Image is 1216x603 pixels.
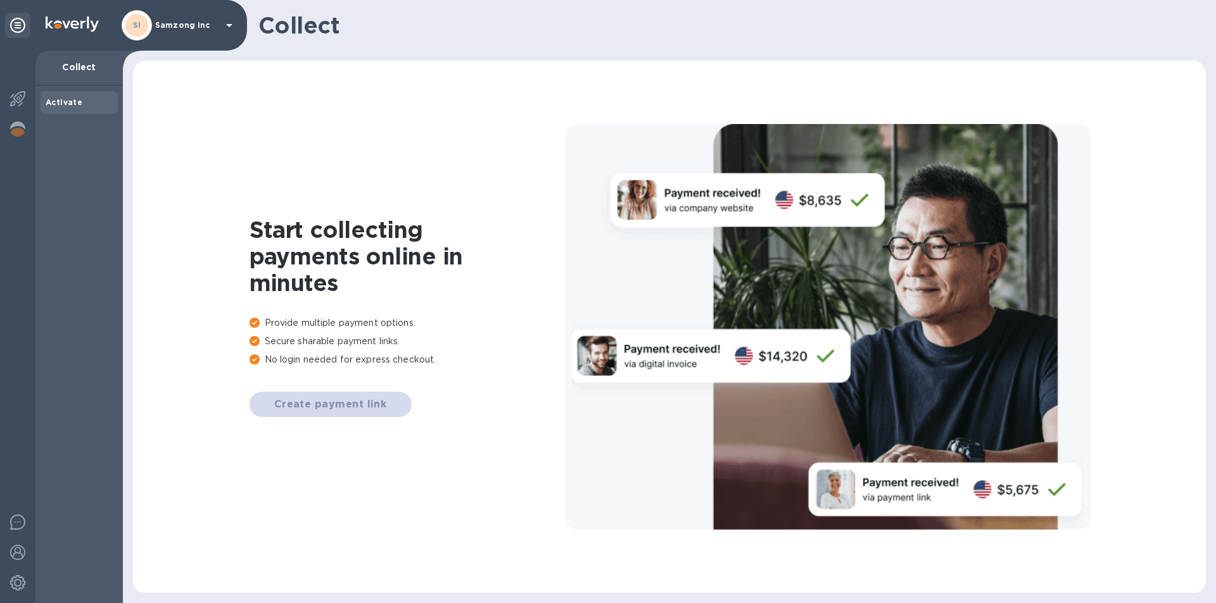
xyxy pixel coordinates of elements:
[155,21,218,30] p: Samzong inc
[250,353,566,366] p: No login needed for express checkout.
[258,12,1196,39] h1: Collect
[46,16,99,32] img: Logo
[5,13,30,38] div: Unpin categories
[250,216,566,296] h1: Start collecting payments online in minutes
[46,97,82,107] b: Activate
[250,316,566,330] p: Provide multiple payment options.
[250,335,566,348] p: Secure sharable payment links.
[46,61,113,73] p: Collect
[133,20,141,30] b: SI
